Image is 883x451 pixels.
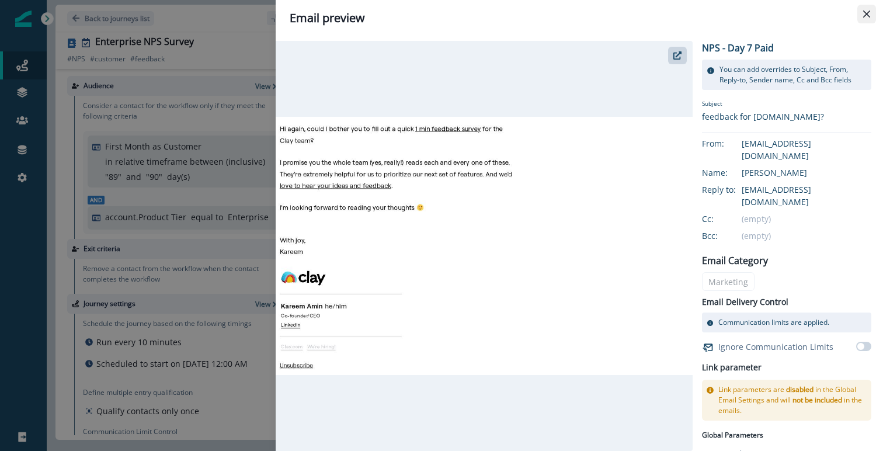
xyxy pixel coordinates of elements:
div: Name: [702,166,760,179]
div: (empty) [742,230,871,242]
div: [EMAIL_ADDRESS][DOMAIN_NAME] [742,183,871,208]
p: Link parameters are in the Global Email Settings and will in the emails. [718,384,867,416]
div: [PERSON_NAME] [742,166,871,179]
div: Bcc: [702,230,760,242]
p: Subject [702,99,824,110]
span: disabled [786,384,814,394]
p: You can add overrides to Subject, From, Reply-to, Sender name, Cc and Bcc fields [719,64,867,85]
h2: Link parameter [702,360,762,375]
div: Cc: [702,213,760,225]
span: not be included [792,395,842,405]
div: From: [702,137,760,150]
div: (empty) [742,213,871,225]
div: [EMAIL_ADDRESS][DOMAIN_NAME] [742,137,871,162]
div: Email preview [290,9,869,27]
p: Global Parameters [702,428,763,440]
div: feedback for [DOMAIN_NAME]? [702,110,824,123]
button: Close [857,5,876,23]
p: NPS - Day 7 Paid [702,41,790,55]
div: Reply to: [702,183,760,196]
img: email asset unavailable [276,117,693,376]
